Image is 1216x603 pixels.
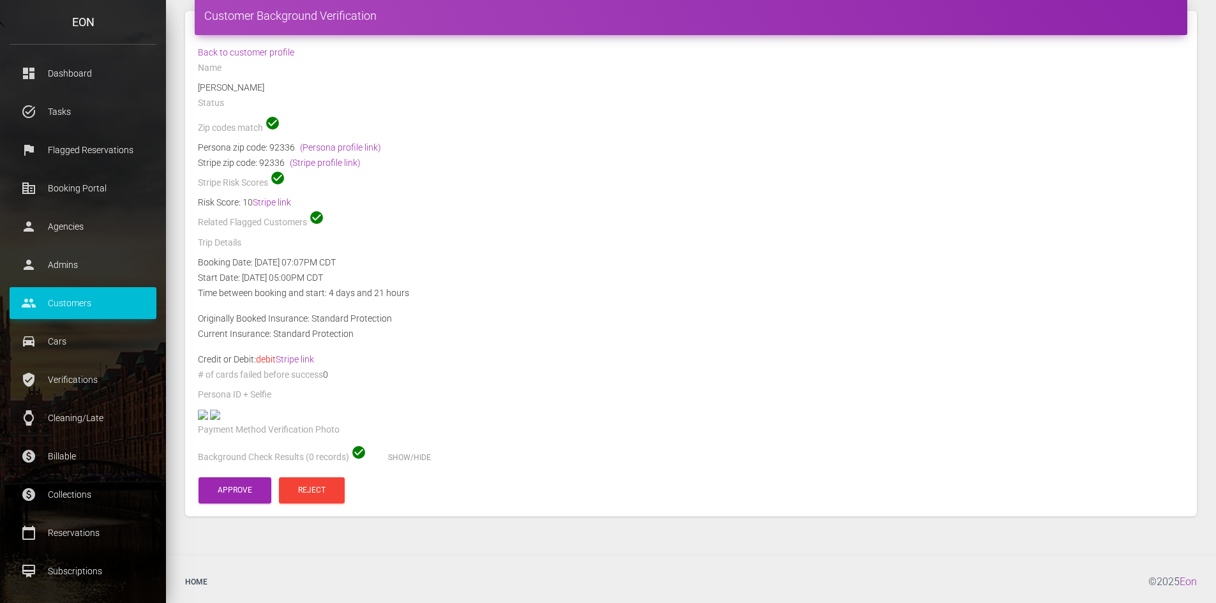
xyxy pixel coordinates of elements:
[10,325,156,357] a: drive_eta Cars
[290,158,361,168] a: (Stripe profile link)
[265,115,280,131] span: check_circle
[10,96,156,128] a: task_alt Tasks
[10,517,156,549] a: calendar_today Reservations
[210,410,220,420] img: 9e9939-legacy-shared-us-central1%2Fselfiefile%2Fimage%2F956045124%2Fshrine_processed%2Fda7ea3044b...
[198,97,224,110] label: Status
[270,170,285,186] span: check_circle
[198,177,268,190] label: Stripe Risk Scores
[188,80,1194,95] div: [PERSON_NAME]
[198,62,221,75] label: Name
[19,64,147,83] p: Dashboard
[253,197,291,207] a: Stripe link
[19,255,147,274] p: Admins
[19,408,147,428] p: Cleaning/Late
[10,555,156,587] a: card_membership Subscriptions
[198,451,349,464] label: Background Check Results (0 records)
[19,140,147,160] p: Flagged Reservations
[19,217,147,236] p: Agencies
[198,140,1184,155] div: Persona zip code: 92336
[10,134,156,166] a: flag Flagged Reservations
[188,311,1194,326] div: Originally Booked Insurance: Standard Protection
[309,210,324,225] span: check_circle
[1148,565,1206,599] div: © 2025
[300,142,381,153] a: (Persona profile link)
[204,8,1178,24] h4: Customer Background Verification
[19,332,147,351] p: Cars
[19,485,147,504] p: Collections
[198,216,307,229] label: Related Flagged Customers
[10,172,156,204] a: corporate_fare Booking Portal
[188,367,1194,387] div: 0
[198,389,271,401] label: Persona ID + Selfie
[188,270,1194,285] div: Start Date: [DATE] 05:00PM CDT
[198,369,323,382] label: # of cards failed before success
[188,352,1194,367] div: Credit or Debit:
[19,294,147,313] p: Customers
[279,477,345,503] button: Reject
[188,255,1194,270] div: Booking Date: [DATE] 07:07PM CDT
[198,155,1184,170] div: Stripe zip code: 92336
[198,237,241,249] label: Trip Details
[198,424,340,436] label: Payment Method Verification Photo
[198,122,263,135] label: Zip codes match
[19,179,147,198] p: Booking Portal
[19,523,147,542] p: Reservations
[198,47,294,57] a: Back to customer profile
[10,402,156,434] a: watch Cleaning/Late
[19,562,147,581] p: Subscriptions
[256,354,314,364] span: debit
[10,57,156,89] a: dashboard Dashboard
[176,565,217,599] a: Home
[369,445,450,471] button: Show/Hide
[10,249,156,281] a: person Admins
[188,285,1194,301] div: Time between booking and start: 4 days and 21 hours
[198,195,1184,210] div: Risk Score: 10
[19,447,147,466] p: Billable
[188,326,1194,341] div: Current Insurance: Standard Protection
[19,102,147,121] p: Tasks
[10,211,156,242] a: person Agencies
[1180,576,1197,588] a: Eon
[199,477,271,503] button: Approve
[198,410,208,420] img: Kent+CA+Drivers+License+Front+2030.jpg
[10,364,156,396] a: verified_user Verifications
[10,440,156,472] a: paid Billable
[10,287,156,319] a: people Customers
[276,354,314,364] a: Stripe link
[351,445,366,460] span: check_circle
[19,370,147,389] p: Verifications
[10,479,156,510] a: paid Collections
